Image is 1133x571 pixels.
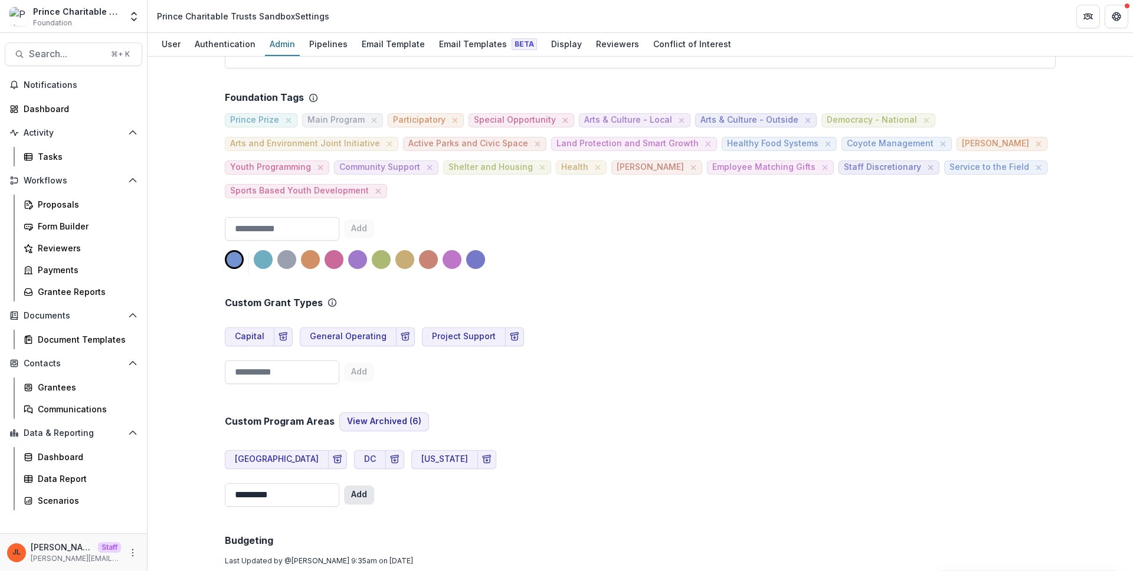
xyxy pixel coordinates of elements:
button: close [676,114,687,126]
div: Prince Charitable Trusts Sandbox Settings [157,10,329,22]
button: [GEOGRAPHIC_DATA] [225,450,329,469]
a: Data Report [19,469,142,488]
a: Email Template [357,33,430,56]
nav: breadcrumb [152,8,334,25]
span: Shelter and Housing [448,162,533,172]
span: Land Protection and Smart Growth [556,139,699,149]
span: Staff Discretionary [844,162,921,172]
div: Admin [265,35,300,52]
p: [PERSON_NAME][EMAIL_ADDRESS][DOMAIN_NAME] [31,553,121,564]
button: Open Workflows [5,171,142,190]
a: Reviewers [19,238,142,258]
div: Proposals [38,198,133,211]
p: Staff [98,542,121,553]
button: close [937,138,949,150]
span: Activity [24,128,123,138]
span: Workflows [24,176,123,186]
button: Archive Program Area [385,450,404,469]
div: Payments [38,264,133,276]
button: Project Support [422,327,506,346]
button: Open Contacts [5,354,142,373]
a: Admin [265,33,300,56]
button: Capital [225,327,274,346]
button: Add [344,485,374,504]
div: Conflict of Interest [649,35,736,52]
button: close [921,114,932,126]
div: ⌘ + K [109,48,132,61]
button: close [819,162,831,173]
div: Grantee Reports [38,285,133,298]
button: Archive Grant Type [505,327,524,346]
button: More [126,546,140,560]
button: Open Documents [5,306,142,325]
button: close [1033,138,1044,150]
p: Foundation Tags [225,92,304,103]
button: Open Activity [5,123,142,142]
a: Grantees [19,378,142,397]
button: close [449,114,461,126]
img: Prince Charitable Trusts Sandbox [9,7,28,26]
a: Display [546,33,587,56]
span: Employee Matching Gifts [712,162,816,172]
div: Email Template [357,35,430,52]
span: Community Support [339,162,420,172]
div: Reviewers [591,35,644,52]
div: Prince Charitable Trusts Sandbox [33,5,121,18]
a: Form Builder [19,216,142,236]
span: Sports Based Youth Development [230,186,369,196]
p: [PERSON_NAME] [31,541,93,553]
div: Reviewers [38,242,133,254]
button: close [1033,162,1044,173]
button: close [315,162,326,173]
button: close [687,162,699,173]
span: Youth Programming [230,162,311,172]
span: Notifications [24,80,137,90]
div: Grantees [38,381,133,393]
button: Get Help [1105,5,1128,28]
button: Add [344,219,374,238]
span: [PERSON_NAME] [962,139,1029,149]
button: Archive Grant Type [396,327,415,346]
button: Partners [1076,5,1100,28]
h2: Custom Grant Types [225,297,323,309]
a: Pipelines [304,33,352,56]
a: Proposals [19,195,142,214]
span: Arts and Environment Joint Initiative [230,139,380,149]
span: Coyote Management [847,139,934,149]
span: Main Program [307,115,365,125]
div: Display [546,35,587,52]
span: Healthy Food Systems [727,139,818,149]
span: Beta [512,38,537,50]
button: close [536,162,548,173]
span: Democracy - National [827,115,917,125]
span: Data & Reporting [24,428,123,438]
span: Active Parks and Civic Space [408,139,528,149]
a: Payments [19,260,142,280]
div: Data Report [38,472,133,485]
button: close [368,114,380,126]
div: Document Templates [38,333,133,346]
div: User [157,35,185,52]
div: Pipelines [304,35,352,52]
span: Participatory [393,115,446,125]
span: Documents [24,311,123,321]
div: Dashboard [38,451,133,463]
button: Archive Program Area [477,450,496,469]
a: Document Templates [19,330,142,349]
div: Form Builder [38,220,133,232]
button: close [802,114,814,126]
button: General Operating [300,327,397,346]
span: Special Opportunity [474,115,556,125]
a: Reviewers [591,33,644,56]
span: [PERSON_NAME] [617,162,684,172]
button: close [822,138,834,150]
a: Scenarios [19,491,142,510]
span: Prince Prize [230,115,279,125]
a: Authentication [190,33,260,56]
span: Arts & Culture - Outside [700,115,798,125]
button: DC [354,450,386,469]
button: close [559,114,571,126]
button: Notifications [5,76,142,94]
span: Service to the Field [949,162,1029,172]
div: Communications [38,403,133,415]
